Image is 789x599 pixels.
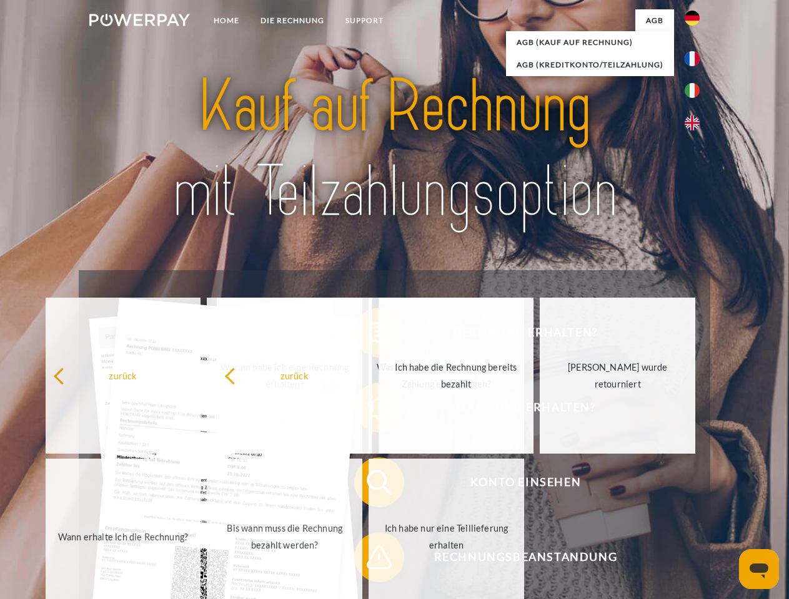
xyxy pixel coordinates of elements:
a: SUPPORT [335,9,394,32]
img: title-powerpay_de.svg [119,60,670,239]
a: agb [635,9,674,32]
img: logo-powerpay-white.svg [89,14,190,26]
div: Ich habe die Rechnung bereits bezahlt [386,359,527,392]
a: AGB (Kauf auf Rechnung) [506,31,674,54]
div: zurück [53,367,194,384]
iframe: Schaltfläche zum Öffnen des Messaging-Fensters [739,549,779,589]
img: fr [685,51,700,66]
div: Wann erhalte ich die Rechnung? [53,528,194,545]
a: Home [203,9,250,32]
div: zurück [224,367,365,384]
img: de [685,11,700,26]
div: Bis wann muss die Rechnung bezahlt werden? [214,520,355,553]
a: DIE RECHNUNG [250,9,335,32]
a: AGB (Kreditkonto/Teilzahlung) [506,54,674,76]
img: it [685,83,700,98]
div: Ich habe nur eine Teillieferung erhalten [376,520,517,553]
img: en [685,115,700,130]
div: [PERSON_NAME] wurde retourniert [547,359,688,392]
